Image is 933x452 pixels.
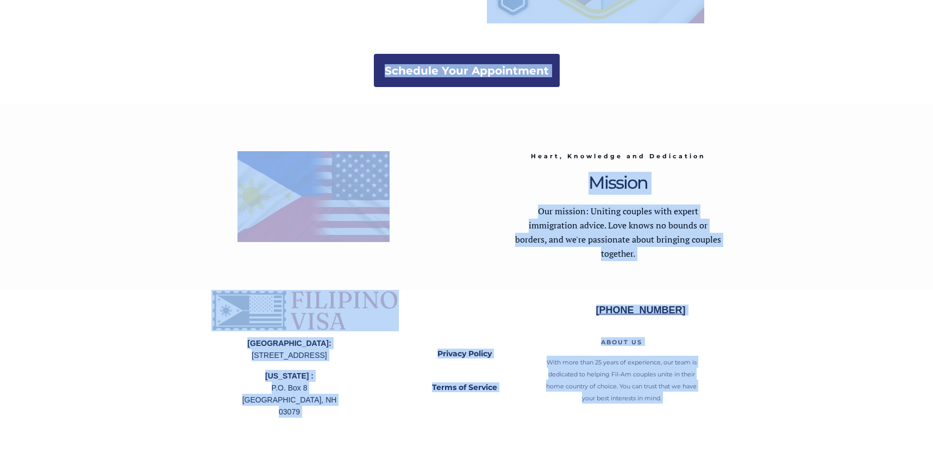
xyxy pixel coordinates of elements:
[239,337,340,361] p: [STREET_ADDRESS]
[515,205,721,259] span: Our mission: Uniting couples with expert immigration advice. Love knows no bounds or borders, and...
[432,382,497,392] strong: Terms of Service
[385,64,549,77] strong: Schedule Your Appointment
[601,338,642,346] span: ABOUT US
[413,375,516,400] a: Terms of Service
[588,172,648,193] span: Mission
[265,371,314,380] strong: [US_STATE] :
[413,342,516,367] a: Privacy Policy
[374,54,560,87] a: Schedule Your Appointment
[596,306,686,315] a: [PHONE_NUMBER]
[437,349,492,358] strong: Privacy Policy
[239,370,340,418] p: P.O. Box 8 [GEOGRAPHIC_DATA], NH 03079
[531,152,706,160] span: Heart, Knowledge and Dedication
[247,339,331,348] strong: [GEOGRAPHIC_DATA]:
[546,358,697,402] span: With more than 25 years of experience, our team is dedicated to helping Fil-Am couples unite in t...
[596,305,686,315] strong: [PHONE_NUMBER]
